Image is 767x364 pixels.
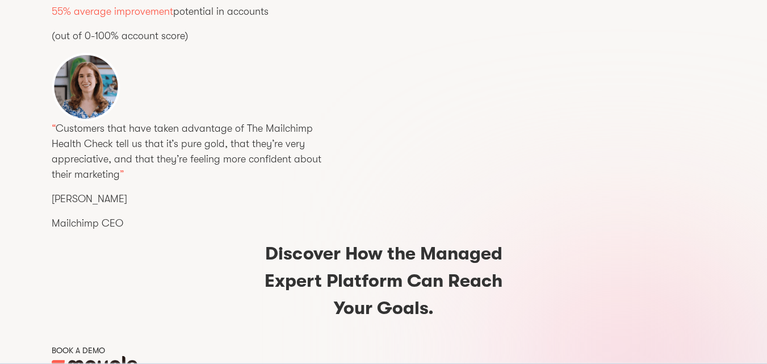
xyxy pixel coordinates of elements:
div: BOOK A DEMO [52,345,716,356]
p: potential in accounts [52,4,716,19]
p: (out of 0-100% account score) [52,28,716,44]
p: [PERSON_NAME] [52,191,716,207]
img: Rania Succar Mailchimp [52,53,120,121]
p: Mailchimp CEO [52,216,716,231]
span: 55% average improvement [52,6,173,17]
span: ” [120,169,124,180]
p: Customers that have taken advantage of The Mailchimp Health Check tell us that it’s pure gold, th... [52,121,716,182]
span: “ [52,123,56,134]
h2: Discover How the Managed Expert Platform Can Reach Your Goals. [52,240,716,322]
